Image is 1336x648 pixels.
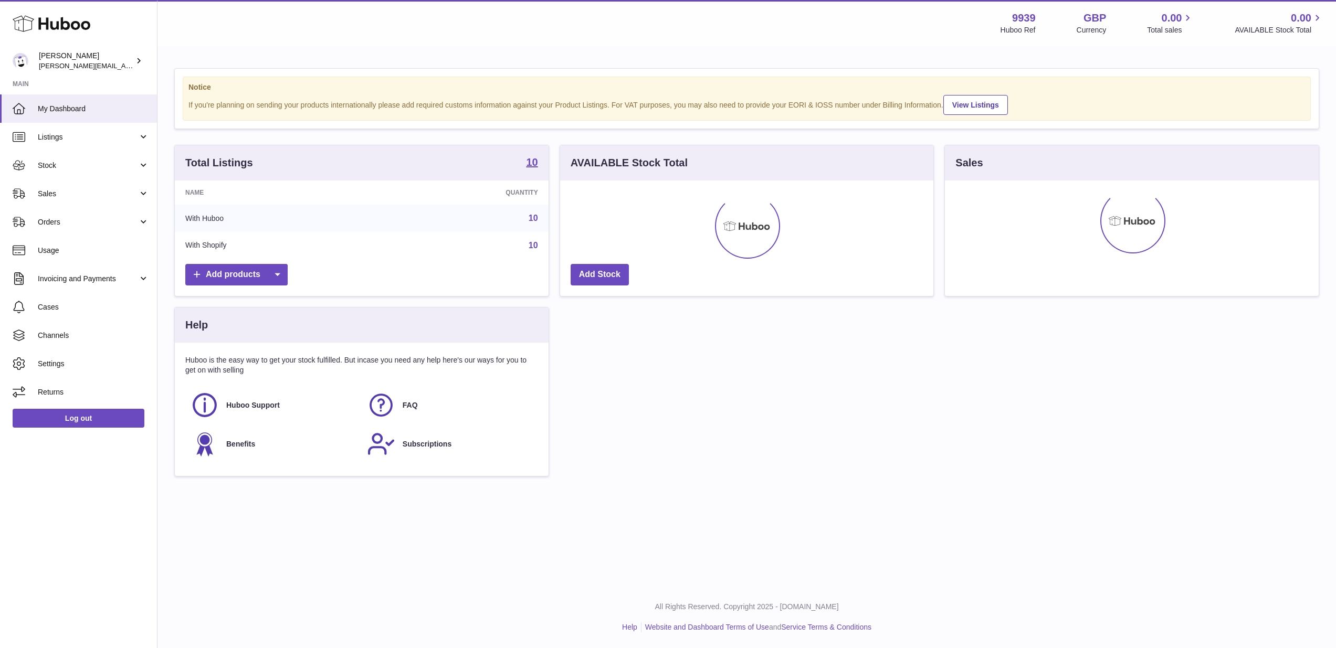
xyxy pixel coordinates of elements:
[645,623,769,631] a: Website and Dashboard Terms of Use
[367,391,533,419] a: FAQ
[1077,25,1107,35] div: Currency
[1083,11,1106,25] strong: GBP
[403,439,451,449] span: Subscriptions
[1291,11,1311,25] span: 0.00
[38,161,138,171] span: Stock
[403,400,418,410] span: FAQ
[188,82,1305,92] strong: Notice
[191,391,356,419] a: Huboo Support
[622,623,637,631] a: Help
[185,318,208,332] h3: Help
[38,132,138,142] span: Listings
[185,264,288,285] a: Add products
[529,214,538,222] a: 10
[39,51,133,71] div: [PERSON_NAME]
[226,400,280,410] span: Huboo Support
[367,430,533,458] a: Subscriptions
[38,387,149,397] span: Returns
[1147,11,1194,35] a: 0.00 Total sales
[1235,25,1323,35] span: AVAILABLE Stock Total
[38,246,149,256] span: Usage
[13,409,144,428] a: Log out
[175,180,376,205] th: Name
[526,157,538,167] strong: 10
[226,439,255,449] span: Benefits
[376,180,549,205] th: Quantity
[13,53,28,69] img: tommyhardy@hotmail.com
[175,205,376,232] td: With Huboo
[1001,25,1036,35] div: Huboo Ref
[38,359,149,369] span: Settings
[38,274,138,284] span: Invoicing and Payments
[571,264,629,285] a: Add Stock
[38,104,149,114] span: My Dashboard
[571,156,688,170] h3: AVAILABLE Stock Total
[38,331,149,341] span: Channels
[955,156,983,170] h3: Sales
[781,623,871,631] a: Service Terms & Conditions
[943,95,1008,115] a: View Listings
[1162,11,1182,25] span: 0.00
[175,232,376,259] td: With Shopify
[641,622,871,632] li: and
[529,241,538,250] a: 10
[185,355,538,375] p: Huboo is the easy way to get your stock fulfilled. But incase you need any help here's our ways f...
[1235,11,1323,35] a: 0.00 AVAILABLE Stock Total
[38,189,138,199] span: Sales
[191,430,356,458] a: Benefits
[1012,11,1036,25] strong: 9939
[38,217,138,227] span: Orders
[166,602,1328,612] p: All Rights Reserved. Copyright 2025 - [DOMAIN_NAME]
[526,157,538,169] a: 10
[39,61,211,70] span: [PERSON_NAME][EMAIL_ADDRESS][DOMAIN_NAME]
[38,302,149,312] span: Cases
[1147,25,1194,35] span: Total sales
[185,156,253,170] h3: Total Listings
[188,93,1305,115] div: If you're planning on sending your products internationally please add required customs informati...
